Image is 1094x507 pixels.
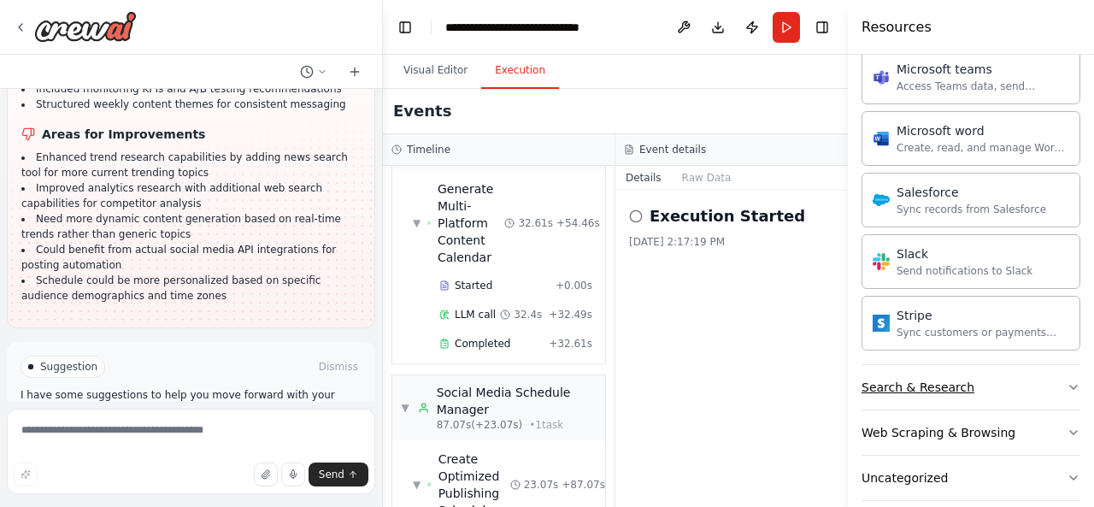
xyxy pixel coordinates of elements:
[556,216,600,230] span: + 54.46s
[293,62,334,82] button: Switch to previous chat
[897,80,1069,93] div: Access Teams data, send messages, create meetings, and manage channels.
[21,180,361,211] li: Improved analytics research with additional web search capabilities for competitor analysis
[393,99,451,123] h2: Events
[897,264,1032,278] div: Send notifications to Slack
[650,204,805,228] h2: Execution Started
[862,17,932,38] h4: Resources
[873,315,890,332] img: Stripe
[21,150,361,180] li: Enhanced trend research capabilities by adding news search tool for more current trending topics
[897,307,1069,324] div: Stripe
[401,401,409,415] span: ▼
[862,410,1080,455] button: Web Scraping & Browsing
[514,308,542,321] span: 32.4s
[413,478,421,492] span: ▼
[672,166,742,190] button: Raw Data
[21,81,361,97] li: Included monitoring KPIs and A/B testing recommendations
[615,166,672,190] button: Details
[281,463,305,486] button: Click to speak your automation idea
[14,463,38,486] button: Improve this prompt
[862,379,974,396] div: Search & Research
[862,469,948,486] div: Uncategorized
[873,253,890,270] img: Slack
[455,308,496,321] span: LLM call
[341,62,368,82] button: Start a new chat
[319,468,344,481] span: Send
[897,184,1046,201] div: Salesforce
[21,388,362,416] p: I have some suggestions to help you move forward with your automation.
[40,360,97,374] span: Suggestion
[897,61,1069,78] div: Microsoft teams
[445,19,634,36] nav: breadcrumb
[481,53,559,89] button: Execution
[315,358,362,375] button: Dismiss
[549,308,592,321] span: + 32.49s
[529,418,563,432] span: • 1 task
[21,126,361,143] h1: Areas for Improvements
[873,192,890,209] img: Salesforce
[639,143,706,156] h3: Event details
[34,11,137,42] img: Logo
[862,424,1015,441] div: Web Scraping & Browsing
[21,97,361,112] li: Structured weekly content themes for consistent messaging
[455,337,510,351] span: Completed
[562,478,605,492] span: + 87.07s
[873,68,890,85] img: Microsoft teams
[254,463,278,486] button: Upload files
[862,456,1080,500] button: Uncategorized
[629,235,834,249] div: [DATE] 2:17:19 PM
[437,384,597,418] div: Social Media Schedule Manager
[413,216,421,230] span: ▼
[21,242,361,273] li: Could benefit from actual social media API integrations for posting automation
[810,15,834,39] button: Hide right sidebar
[897,203,1046,216] div: Sync records from Salesforce
[897,326,1069,339] div: Sync customers or payments from Stripe
[438,180,504,266] span: Generate Multi-Platform Content Calendar
[407,143,450,156] h3: Timeline
[873,130,890,147] img: Microsoft word
[437,418,523,432] span: 87.07s (+23.07s)
[21,211,361,242] li: Need more dynamic content generation based on real-time trends rather than generic topics
[455,279,492,292] span: Started
[556,279,592,292] span: + 0.00s
[897,245,1032,262] div: Slack
[897,141,1069,155] div: Create, read, and manage Word documents and text files in OneDrive or SharePoint.
[524,478,559,492] span: 23.07s
[390,53,481,89] button: Visual Editor
[518,216,553,230] span: 32.61s
[862,365,1080,410] button: Search & Research
[393,15,417,39] button: Hide left sidebar
[21,273,361,304] li: Schedule could be more personalized based on specific audience demographics and time zones
[897,122,1069,139] div: Microsoft word
[309,463,368,486] button: Send
[549,337,592,351] span: + 32.61s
